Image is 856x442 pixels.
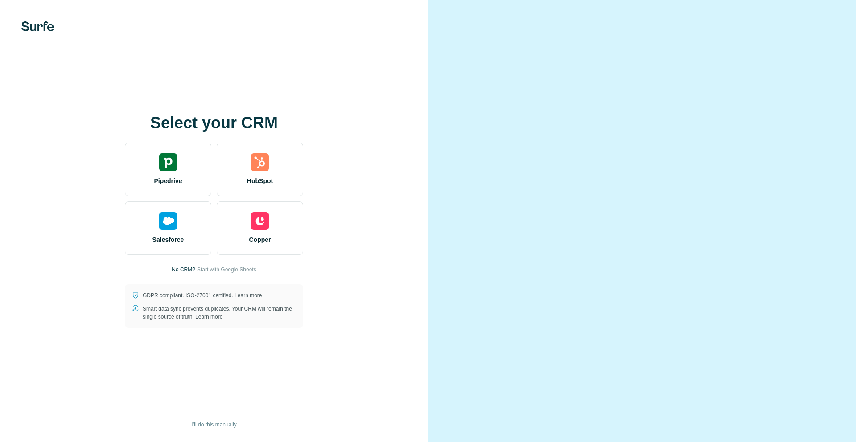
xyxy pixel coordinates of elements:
img: salesforce's logo [159,212,177,230]
a: Learn more [195,314,222,320]
img: Surfe's logo [21,21,54,31]
p: GDPR compliant. ISO-27001 certified. [143,291,262,299]
button: I’ll do this manually [185,418,243,431]
h1: Select your CRM [125,114,303,132]
p: No CRM? [172,266,195,274]
a: Learn more [235,292,262,299]
span: I’ll do this manually [191,421,236,429]
p: Smart data sync prevents duplicates. Your CRM will remain the single source of truth. [143,305,296,321]
span: Salesforce [152,235,184,244]
span: HubSpot [247,176,273,185]
img: pipedrive's logo [159,153,177,171]
span: Copper [249,235,271,244]
button: Start with Google Sheets [197,266,256,274]
img: hubspot's logo [251,153,269,171]
img: copper's logo [251,212,269,230]
span: Pipedrive [154,176,182,185]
